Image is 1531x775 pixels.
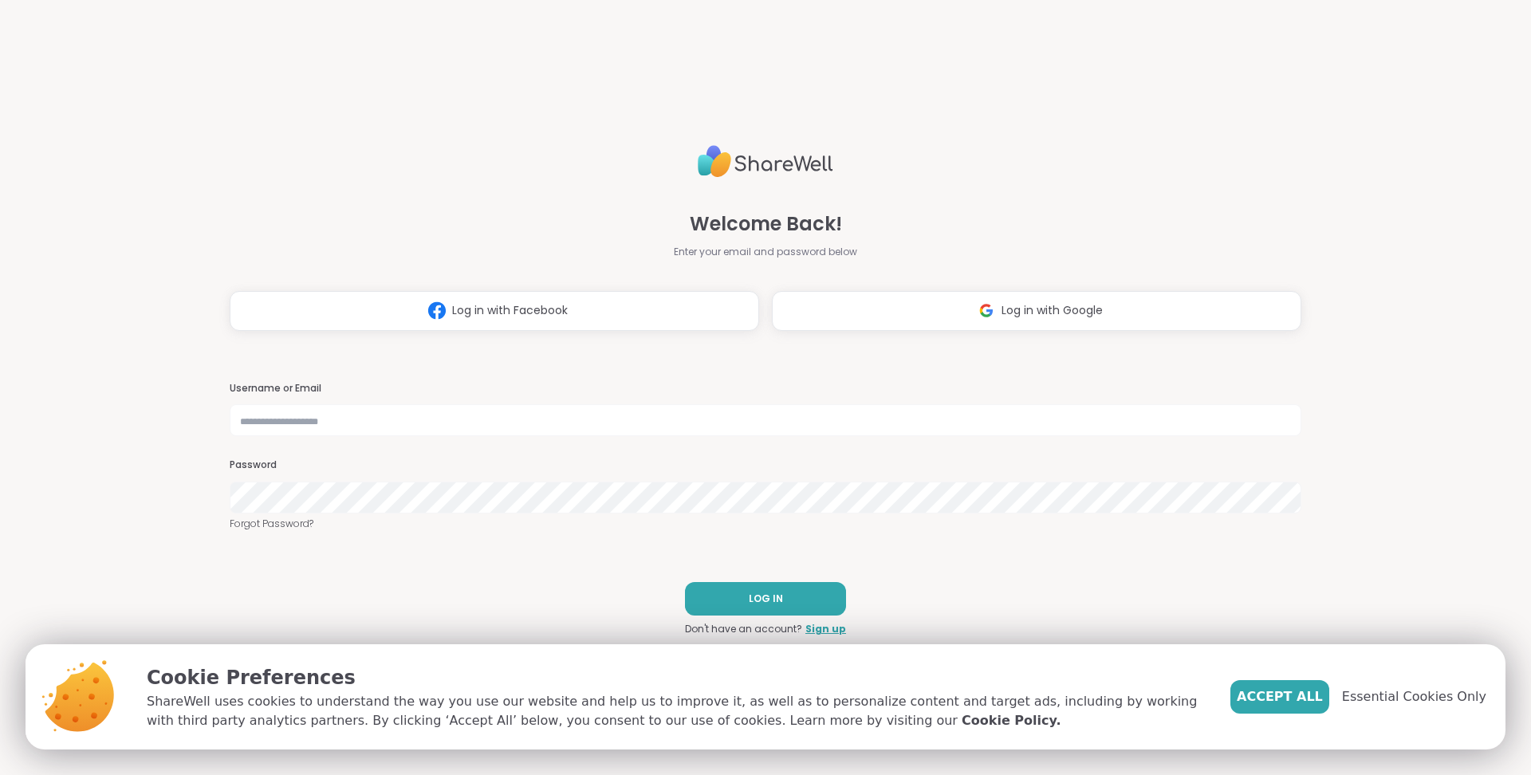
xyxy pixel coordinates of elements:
[772,291,1301,331] button: Log in with Google
[690,210,842,238] span: Welcome Back!
[971,296,1002,325] img: ShareWell Logomark
[147,692,1205,730] p: ShareWell uses cookies to understand the way you use our website and help us to improve it, as we...
[685,582,846,616] button: LOG IN
[1237,687,1323,706] span: Accept All
[805,622,846,636] a: Sign up
[685,622,802,636] span: Don't have an account?
[1002,302,1103,319] span: Log in with Google
[452,302,568,319] span: Log in with Facebook
[1342,687,1486,706] span: Essential Cookies Only
[230,382,1301,395] h3: Username or Email
[230,458,1301,472] h3: Password
[749,592,783,606] span: LOG IN
[1230,680,1329,714] button: Accept All
[962,711,1061,730] a: Cookie Policy.
[698,139,833,184] img: ShareWell Logo
[422,296,452,325] img: ShareWell Logomark
[230,517,1301,531] a: Forgot Password?
[147,663,1205,692] p: Cookie Preferences
[674,245,857,259] span: Enter your email and password below
[230,291,759,331] button: Log in with Facebook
